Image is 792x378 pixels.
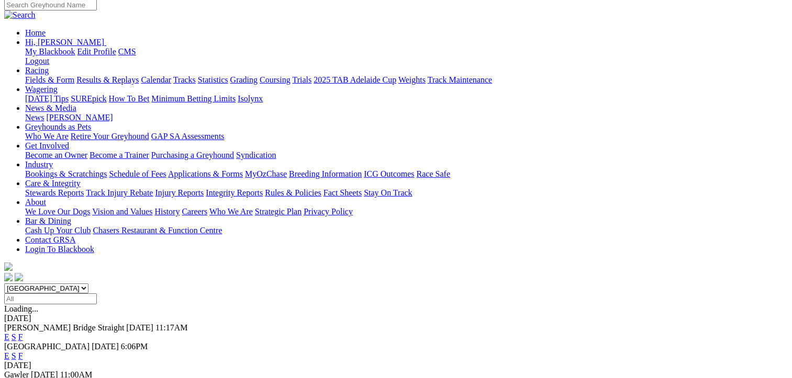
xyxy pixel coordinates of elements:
a: Cash Up Your Club [25,226,91,235]
a: Schedule of Fees [109,169,166,178]
a: Track Injury Rebate [86,188,153,197]
a: F [18,351,23,360]
a: Logout [25,56,49,65]
a: Bookings & Scratchings [25,169,107,178]
div: Hi, [PERSON_NAME] [25,47,788,66]
a: Injury Reports [155,188,204,197]
a: We Love Our Dogs [25,207,90,216]
input: Select date [4,293,97,304]
a: Privacy Policy [304,207,353,216]
a: Syndication [236,151,276,159]
a: Results & Replays [76,75,139,84]
a: Grading [230,75,258,84]
a: Greyhounds as Pets [25,122,91,131]
a: Purchasing a Greyhound [151,151,234,159]
a: Home [25,28,46,37]
a: Careers [182,207,207,216]
a: Weights [398,75,426,84]
a: Become a Trainer [90,151,149,159]
div: Industry [25,169,788,179]
div: Racing [25,75,788,85]
a: Calendar [141,75,171,84]
a: [DATE] Tips [25,94,69,103]
a: Hi, [PERSON_NAME] [25,38,106,47]
a: CMS [118,47,136,56]
a: History [154,207,180,216]
a: Who We Are [209,207,253,216]
a: S [12,351,16,360]
a: [PERSON_NAME] [46,113,113,122]
a: Chasers Restaurant & Function Centre [93,226,222,235]
a: Fields & Form [25,75,74,84]
span: [DATE] [126,323,153,332]
a: Fact Sheets [324,188,362,197]
a: Bar & Dining [25,216,71,225]
a: How To Bet [109,94,150,103]
div: Greyhounds as Pets [25,132,788,141]
a: E [4,333,9,341]
a: Retire Your Greyhound [71,132,149,141]
a: ICG Outcomes [364,169,414,178]
span: 6:06PM [121,342,148,351]
div: Care & Integrity [25,188,788,198]
span: 11:17AM [155,323,188,332]
a: My Blackbook [25,47,75,56]
img: Search [4,10,36,20]
a: GAP SA Assessments [151,132,225,141]
a: Minimum Betting Limits [151,94,236,103]
span: [GEOGRAPHIC_DATA] [4,342,90,351]
span: [PERSON_NAME] Bridge Straight [4,323,124,332]
span: [DATE] [92,342,119,351]
a: Wagering [25,85,58,94]
a: Integrity Reports [206,188,263,197]
a: Rules & Policies [265,188,321,197]
a: F [18,333,23,341]
div: News & Media [25,113,788,122]
a: Coursing [260,75,291,84]
img: twitter.svg [15,273,23,281]
a: Become an Owner [25,151,87,159]
a: Get Involved [25,141,69,150]
div: Bar & Dining [25,226,788,235]
a: Who We Are [25,132,69,141]
a: Vision and Values [92,207,152,216]
a: Edit Profile [77,47,116,56]
a: Track Maintenance [428,75,492,84]
a: Breeding Information [289,169,362,178]
a: Statistics [198,75,228,84]
a: Trials [292,75,311,84]
a: Stay On Track [364,188,412,197]
a: Care & Integrity [25,179,81,188]
span: Loading... [4,304,38,313]
span: Hi, [PERSON_NAME] [25,38,104,47]
a: News & Media [25,104,76,112]
a: 2025 TAB Adelaide Cup [314,75,396,84]
a: Tracks [173,75,196,84]
div: [DATE] [4,361,788,370]
div: About [25,207,788,216]
div: [DATE] [4,314,788,323]
a: Racing [25,66,49,75]
a: News [25,113,44,122]
a: About [25,198,46,207]
div: Wagering [25,94,788,104]
a: Industry [25,160,53,169]
img: facebook.svg [4,273,13,281]
img: logo-grsa-white.png [4,262,13,271]
a: Login To Blackbook [25,245,94,254]
a: Applications & Forms [168,169,243,178]
a: Strategic Plan [255,207,302,216]
div: Get Involved [25,151,788,160]
a: SUREpick [71,94,106,103]
a: Isolynx [238,94,263,103]
a: E [4,351,9,360]
a: Contact GRSA [25,235,75,244]
a: S [12,333,16,341]
a: Stewards Reports [25,188,84,197]
a: Race Safe [416,169,450,178]
a: MyOzChase [245,169,287,178]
